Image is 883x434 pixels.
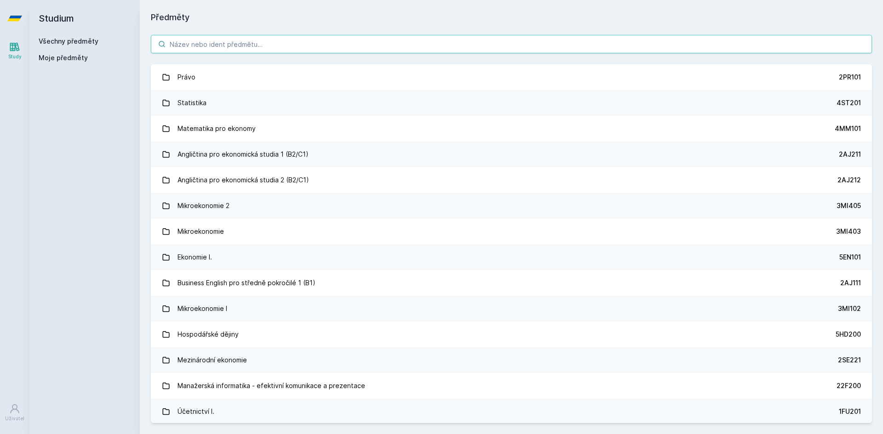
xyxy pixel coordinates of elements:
[151,90,872,116] a: Statistika 4ST201
[178,171,309,189] div: Angličtina pro ekonomická studia 2 (B2/C1)
[178,94,206,112] div: Statistika
[839,73,861,82] div: 2PR101
[839,407,861,416] div: 1FU201
[178,299,227,318] div: Mikroekonomie I
[151,244,872,270] a: Ekonomie I. 5EN101
[835,124,861,133] div: 4MM101
[839,253,861,262] div: 5EN101
[151,193,872,219] a: Mikroekonomie 2 3MI405
[178,351,247,369] div: Mezinárodní ekonomie
[151,35,872,53] input: Název nebo ident předmětu…
[838,304,861,313] div: 3MI102
[2,399,28,427] a: Uživatel
[151,219,872,244] a: Mikroekonomie 3MI403
[839,150,861,159] div: 2AJ211
[151,270,872,296] a: Business English pro středně pokročilé 1 (B1) 2AJ111
[151,399,872,424] a: Účetnictví I. 1FU201
[5,415,24,422] div: Uživatel
[836,330,861,339] div: 5HD200
[151,296,872,321] a: Mikroekonomie I 3MI102
[39,53,88,62] span: Moje předměty
[178,197,229,215] div: Mikroekonomie 2
[840,278,861,287] div: 2AJ111
[151,167,872,193] a: Angličtina pro ekonomická studia 2 (B2/C1) 2AJ212
[178,325,239,344] div: Hospodářské dějiny
[178,274,315,292] div: Business English pro středně pokročilé 1 (B1)
[178,222,224,241] div: Mikroekonomie
[178,145,309,163] div: Angličtina pro ekonomická studia 1 (B2/C1)
[151,64,872,90] a: Právo 2PR101
[837,201,861,210] div: 3MI405
[178,377,365,395] div: Manažerská informatika - efektivní komunikace a prezentace
[151,11,872,24] h1: Předměty
[837,381,861,390] div: 22F200
[178,402,214,421] div: Účetnictví I.
[178,68,195,86] div: Právo
[838,355,861,365] div: 2SE221
[39,37,98,45] a: Všechny předměty
[8,53,22,60] div: Study
[837,98,861,107] div: 4ST201
[178,119,256,138] div: Matematika pro ekonomy
[2,37,28,65] a: Study
[837,175,861,185] div: 2AJ212
[151,321,872,347] a: Hospodářské dějiny 5HD200
[151,347,872,373] a: Mezinárodní ekonomie 2SE221
[836,227,861,236] div: 3MI403
[178,248,212,266] div: Ekonomie I.
[151,116,872,141] a: Matematika pro ekonomy 4MM101
[151,373,872,399] a: Manažerská informatika - efektivní komunikace a prezentace 22F200
[151,141,872,167] a: Angličtina pro ekonomická studia 1 (B2/C1) 2AJ211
